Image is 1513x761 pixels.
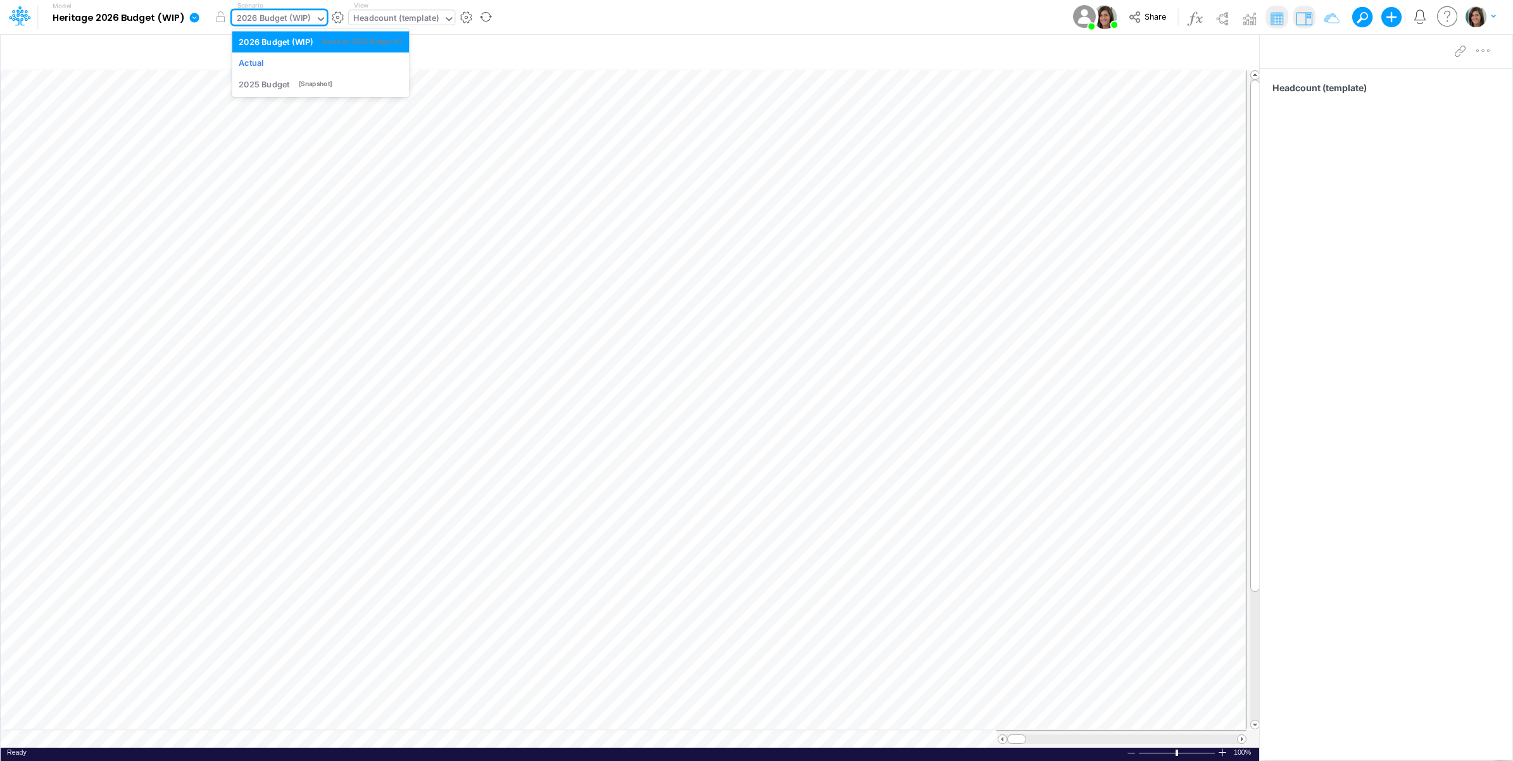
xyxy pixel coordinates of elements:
div: In Ready mode [7,748,27,757]
label: Scenario [237,1,263,10]
span: Share [1145,11,1166,21]
div: Actual [239,57,264,69]
label: Model [53,3,72,10]
img: User Image Icon [1070,3,1098,31]
div: 2026 Budget (WIP) [237,12,311,27]
div: 2025 Budget [239,78,289,90]
div: Zoom In [1217,748,1227,757]
div: Zoom level [1234,748,1253,757]
div: Zoom [1176,750,1178,756]
div: Based on 2025 Budget V2 [322,37,403,46]
span: Ready [7,748,27,756]
img: User Image Icon [1093,5,1117,29]
label: View [354,1,368,10]
iframe: FastComments [1272,104,1512,280]
span: Headcount (template) [1272,81,1505,94]
div: [Snapshot] [299,79,332,89]
button: Share [1122,8,1175,27]
b: Heritage 2026 Budget (WIP) [53,13,184,24]
span: 100% [1234,748,1253,757]
a: Notifications [1413,9,1428,24]
div: 2026 Budget (WIP) [239,35,313,47]
div: Headcount (template) [353,12,439,27]
div: Zoom [1138,748,1217,757]
div: Zoom Out [1126,748,1136,758]
input: Type a title here [11,40,984,66]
